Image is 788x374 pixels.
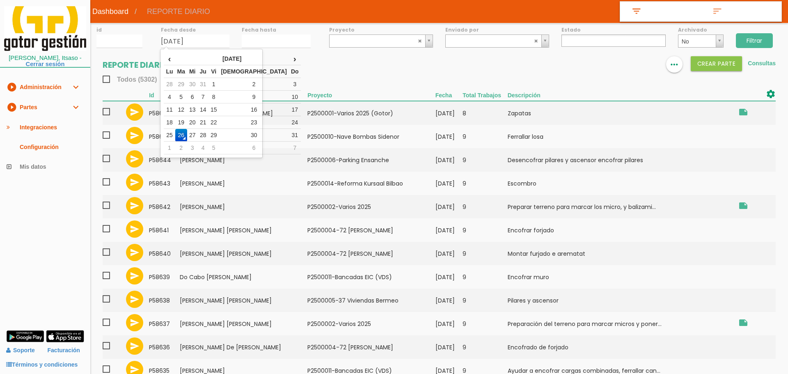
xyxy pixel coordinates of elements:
td: 16 [219,103,289,116]
td: [PERSON_NAME] [PERSON_NAME] [180,289,307,312]
td: Pilares y ascensor [508,289,734,312]
label: Fecha desde [161,26,230,33]
td: 18 [164,116,175,129]
i: send [130,131,140,140]
i: send [130,294,140,304]
td: 1 [164,142,175,154]
td: 1 [208,78,219,91]
th: Id [149,89,180,101]
img: google-play.png [6,330,44,342]
td: 58643 [149,172,180,195]
td: [DATE] [435,335,463,359]
td: 58637 [149,312,180,335]
i: send [130,224,140,234]
td: [DATE] [435,148,463,172]
td: 10 [289,91,301,103]
td: 9 [463,289,508,312]
td: P2500004-72 [PERSON_NAME] [307,218,435,242]
th: Fecha [435,89,463,101]
td: 12 [175,103,187,116]
th: Ju [198,65,208,78]
td: 19 [175,116,187,129]
td: P2500006-Parking Ensanche [307,148,435,172]
td: 58644 [149,148,180,172]
td: [DATE] [435,218,463,242]
i: send [130,177,140,187]
td: P2500002-Varios 2025 [307,312,435,335]
th: Ma [175,65,187,78]
th: Do [289,65,301,78]
a: No [678,34,724,48]
td: [DATE] [435,125,463,148]
i: settings [766,89,776,99]
th: Total Trabajos [463,89,508,101]
td: 5 [175,91,187,103]
td: P2500004-72 [PERSON_NAME] [307,335,435,359]
td: 2 [175,142,187,154]
td: 3 [289,78,301,91]
td: 9 [219,91,289,103]
th: [DATE] [175,53,289,65]
a: Facturación [48,343,80,358]
td: 3 [187,142,198,154]
td: [DATE] [435,101,463,125]
td: 27 [187,129,198,142]
td: 58641 [149,218,180,242]
td: [DATE] [435,195,463,218]
a: Consultas [748,60,776,67]
label: Archivado [678,26,724,33]
td: Ferrallar losa [508,125,734,148]
h2: REPORTE DIARIO [103,60,177,69]
td: 58640 [149,242,180,265]
td: Preparar terreno para marcar los micro, y balizami... [508,195,734,218]
a: Crear PARTE [691,60,742,67]
img: app-store.png [46,330,84,342]
td: [PERSON_NAME] [PERSON_NAME] [180,218,307,242]
td: 4 [164,91,175,103]
i: send [130,341,140,351]
td: 9 [463,218,508,242]
td: 31 [289,129,301,142]
th: Vi [208,65,219,78]
i: Obra Zarautz [738,318,748,328]
td: 58645 [149,125,180,148]
i: send [130,248,140,257]
th: › [289,53,301,65]
td: 7 [289,142,301,154]
label: Fecha hasta [242,26,311,33]
td: 7 [198,91,208,103]
button: Crear PARTE [691,56,742,71]
img: itcons-logo [4,6,86,51]
td: 30 [219,129,289,142]
td: 17 [289,103,301,116]
label: id [96,26,142,33]
td: 6 [187,91,198,103]
td: [DATE] [435,312,463,335]
i: more_horiz [669,56,680,73]
td: Desencofrar pilares y ascensor encofrar pilares [508,148,734,172]
td: 29 [208,129,219,142]
td: 9 [463,312,508,335]
i: send [130,107,140,117]
td: 9 [463,265,508,289]
td: [DATE] [435,172,463,195]
td: 2 [219,78,289,91]
td: 26 [175,129,187,142]
td: 9 [463,172,508,195]
a: Soporte [6,347,35,353]
th: Lu [164,65,175,78]
td: 58639 [149,265,180,289]
td: 31 [198,78,208,91]
td: P2500001-Varios 2025 (Gotor) [307,101,435,125]
span: No [682,35,713,48]
td: 9 [463,195,508,218]
span: Todos (5302) [103,74,157,85]
td: [PERSON_NAME] [PERSON_NAME] [180,312,307,335]
i: play_circle_filled [7,77,16,97]
span: REPORTE DIARIO [141,1,216,22]
td: [DATE] [435,265,463,289]
td: 29 [175,78,187,91]
th: ‹ [164,53,175,65]
td: Do Cabo [PERSON_NAME] [180,265,307,289]
i: send [130,271,140,281]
